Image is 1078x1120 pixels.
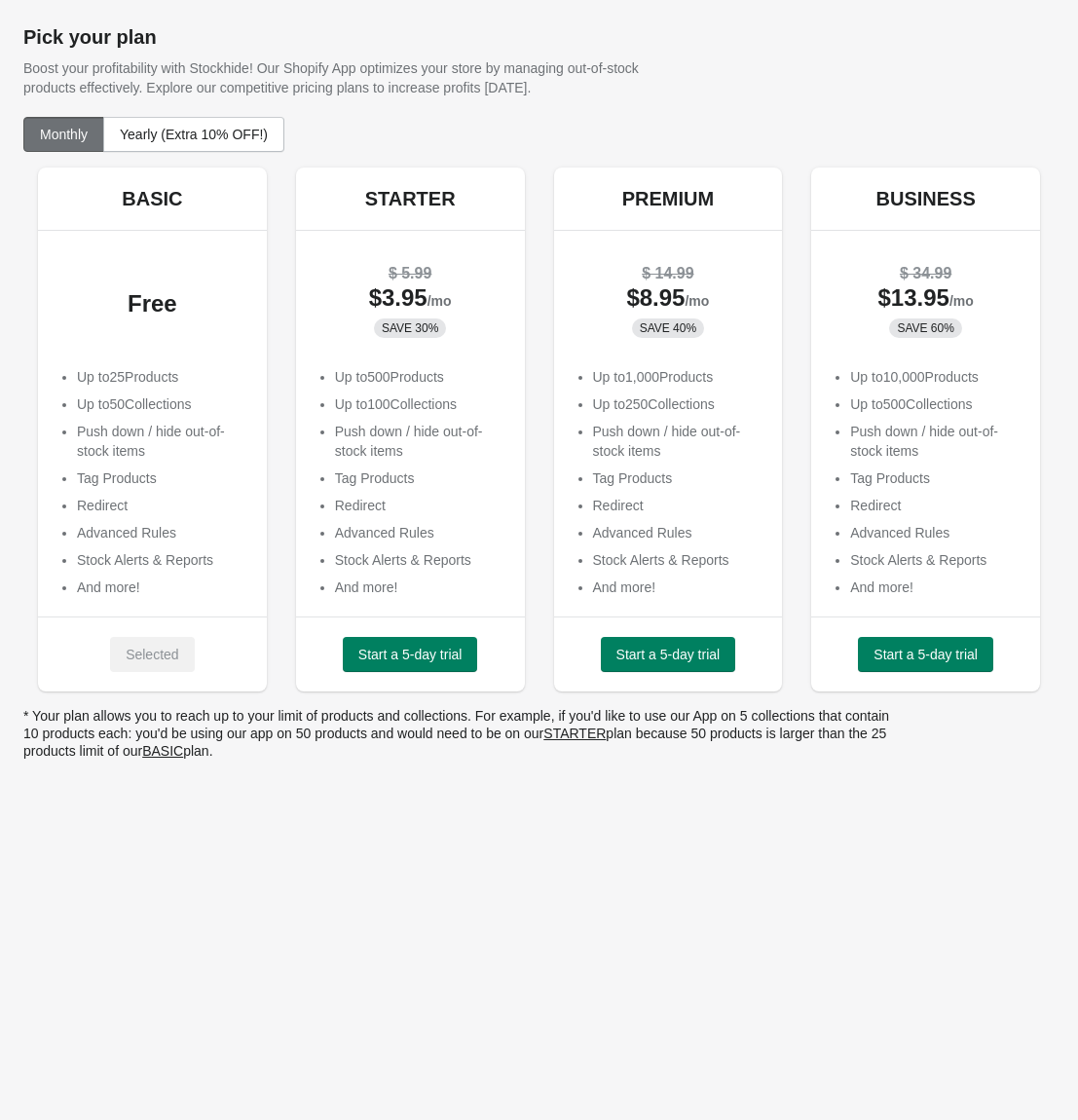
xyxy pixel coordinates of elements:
ins: BASIC [142,743,183,759]
li: Stock Alerts & Reports [593,550,763,570]
span: SAVE 60% [897,320,953,336]
p: Up to 250 Collections [593,394,763,414]
div: $ 8.95 [574,288,763,311]
p: Up to 500 Products [335,367,505,387]
span: SAVE 40% [640,320,696,336]
div: $ 13.95 [831,288,1021,311]
h5: STARTER [365,187,456,210]
li: And more! [335,578,505,597]
h5: BASIC [122,187,182,210]
span: SAVE 30% [382,320,438,336]
p: Up to 1,000 Products [593,367,763,387]
li: Advanced Rules [335,523,505,542]
p: Up to 500 Collections [850,394,1021,414]
h5: BUSINESS [876,187,976,210]
li: Redirect [77,496,247,515]
li: And more! [77,578,247,597]
li: Push down / hide out-of-stock items [593,422,763,461]
span: Start a 5-day trial [358,647,463,662]
h5: PREMIUM [622,187,714,210]
button: Yearly (Extra 10% OFF!) [103,117,284,152]
li: Stock Alerts & Reports [77,550,247,570]
li: Redirect [335,496,505,515]
div: $ 34.99 [831,264,1021,283]
li: And more! [593,578,763,597]
button: Start a 5-day trial [343,637,478,672]
li: Stock Alerts & Reports [850,550,1021,570]
li: Tag Products [77,468,247,488]
div: Free [57,294,247,314]
button: Start a 5-day trial [858,637,993,672]
p: Boost your profitability with Stockhide! Our Shopify App optimizes your store by managing out-of-... [23,58,692,97]
li: Advanced Rules [77,523,247,542]
span: /mo [427,293,452,309]
p: * Your plan allows you to reach up to your limit of products and collections. For example, if you... [23,707,900,760]
button: Start a 5-day trial [601,637,736,672]
span: /mo [685,293,709,309]
li: Advanced Rules [850,523,1021,542]
li: Tag Products [850,468,1021,488]
li: Push down / hide out-of-stock items [335,422,505,461]
div: $ 5.99 [316,264,505,283]
li: Push down / hide out-of-stock items [850,422,1021,461]
div: $ 14.99 [574,264,763,283]
span: Monthly [40,127,88,142]
p: Up to 50 Collections [77,394,247,414]
div: $ 3.95 [316,288,505,311]
li: Push down / hide out-of-stock items [77,422,247,461]
p: Up to 10,000 Products [850,367,1021,387]
p: Up to 100 Collections [335,394,505,414]
span: Start a 5-day trial [874,647,978,662]
span: Yearly (Extra 10% OFF!) [120,127,268,142]
ins: STARTER [543,726,606,741]
li: Redirect [850,496,1021,515]
li: Tag Products [335,468,505,488]
button: Monthly [23,117,104,152]
p: Up to 25 Products [77,367,247,387]
span: Start a 5-day trial [616,647,721,662]
li: Tag Products [593,468,763,488]
li: Stock Alerts & Reports [335,550,505,570]
li: Redirect [593,496,763,515]
li: Advanced Rules [593,523,763,542]
span: /mo [949,293,974,309]
li: And more! [850,578,1021,597]
h1: Pick your plan [23,25,1055,49]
